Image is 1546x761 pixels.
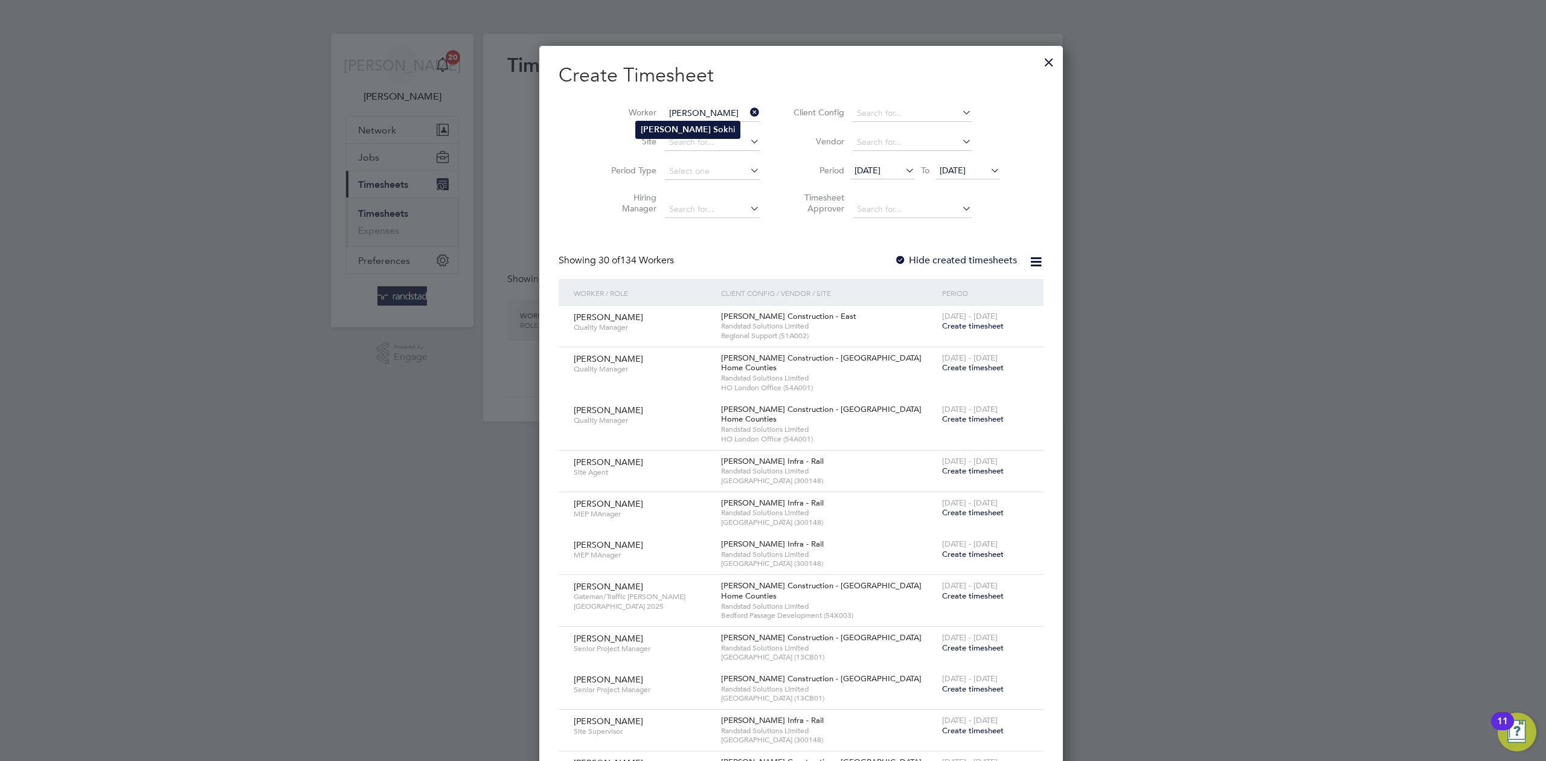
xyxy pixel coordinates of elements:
[721,434,936,444] span: HO London Office (54A001)
[721,632,922,643] span: [PERSON_NAME] Construction - [GEOGRAPHIC_DATA]
[942,580,998,591] span: [DATE] - [DATE]
[574,539,643,550] span: [PERSON_NAME]
[721,373,936,383] span: Randstad Solutions Limited
[942,591,1004,601] span: Create timesheet
[598,254,674,266] span: 134 Workers
[574,592,712,611] span: Gateman/Traffic [PERSON_NAME] [GEOGRAPHIC_DATA] 2025
[942,404,998,414] span: [DATE] - [DATE]
[721,353,922,373] span: [PERSON_NAME] Construction - [GEOGRAPHIC_DATA] Home Counties
[574,467,712,477] span: Site Agent
[574,644,712,653] span: Senior Project Manager
[942,643,1004,653] span: Create timesheet
[602,192,656,214] label: Hiring Manager
[855,165,880,176] span: [DATE]
[571,279,718,307] div: Worker / Role
[721,726,936,736] span: Randstad Solutions Limited
[665,163,760,180] input: Select one
[942,498,998,508] span: [DATE] - [DATE]
[574,457,643,467] span: [PERSON_NAME]
[721,550,936,559] span: Randstad Solutions Limited
[721,643,936,653] span: Randstad Solutions Limited
[574,498,643,509] span: [PERSON_NAME]
[721,715,824,725] span: [PERSON_NAME] Infra - Rail
[574,550,712,560] span: MEP MAnager
[641,124,711,135] b: [PERSON_NAME]
[721,321,936,331] span: Randstad Solutions Limited
[713,124,728,135] b: Sok
[721,652,936,662] span: [GEOGRAPHIC_DATA] (13CB01)
[574,353,643,364] span: [PERSON_NAME]
[602,165,656,176] label: Period Type
[718,279,939,307] div: Client Config / Vendor / Site
[721,311,856,321] span: [PERSON_NAME] Construction - East
[939,279,1031,307] div: Period
[721,466,936,476] span: Randstad Solutions Limited
[721,693,936,703] span: [GEOGRAPHIC_DATA] (13CB01)
[665,201,760,218] input: Search for...
[942,632,998,643] span: [DATE] - [DATE]
[574,727,712,736] span: Site Supervisor
[721,508,936,518] span: Randstad Solutions Limited
[721,684,936,694] span: Randstad Solutions Limited
[942,549,1004,559] span: Create timesheet
[894,254,1017,266] label: Hide created timesheets
[942,362,1004,373] span: Create timesheet
[853,201,972,218] input: Search for...
[721,673,922,684] span: [PERSON_NAME] Construction - [GEOGRAPHIC_DATA]
[574,581,643,592] span: [PERSON_NAME]
[574,416,712,425] span: Quality Manager
[917,162,933,178] span: To
[942,456,998,466] span: [DATE] - [DATE]
[665,134,760,151] input: Search for...
[721,425,936,434] span: Randstad Solutions Limited
[790,165,844,176] label: Period
[574,364,712,374] span: Quality Manager
[721,735,936,745] span: [GEOGRAPHIC_DATA] (300148)
[574,312,643,323] span: [PERSON_NAME]
[1497,721,1508,737] div: 11
[574,674,643,685] span: [PERSON_NAME]
[721,456,824,466] span: [PERSON_NAME] Infra - Rail
[574,405,643,416] span: [PERSON_NAME]
[721,518,936,527] span: [GEOGRAPHIC_DATA] (300148)
[942,507,1004,518] span: Create timesheet
[574,323,712,332] span: Quality Manager
[721,559,936,568] span: [GEOGRAPHIC_DATA] (300148)
[942,321,1004,331] span: Create timesheet
[721,331,936,341] span: Regional Support (51A002)
[942,715,998,725] span: [DATE] - [DATE]
[721,580,922,601] span: [PERSON_NAME] Construction - [GEOGRAPHIC_DATA] Home Counties
[559,254,676,267] div: Showing
[721,539,824,549] span: [PERSON_NAME] Infra - Rail
[790,192,844,214] label: Timesheet Approver
[602,136,656,147] label: Site
[721,383,936,393] span: HO London Office (54A001)
[853,105,972,122] input: Search for...
[942,684,1004,694] span: Create timesheet
[942,353,998,363] span: [DATE] - [DATE]
[574,716,643,727] span: [PERSON_NAME]
[574,633,643,644] span: [PERSON_NAME]
[602,107,656,118] label: Worker
[559,63,1044,88] h2: Create Timesheet
[942,673,998,684] span: [DATE] - [DATE]
[942,725,1004,736] span: Create timesheet
[598,254,620,266] span: 30 of
[790,136,844,147] label: Vendor
[942,414,1004,424] span: Create timesheet
[790,107,844,118] label: Client Config
[721,404,922,425] span: [PERSON_NAME] Construction - [GEOGRAPHIC_DATA] Home Counties
[942,311,998,321] span: [DATE] - [DATE]
[636,121,740,138] li: hi
[940,165,966,176] span: [DATE]
[942,539,998,549] span: [DATE] - [DATE]
[721,498,824,508] span: [PERSON_NAME] Infra - Rail
[574,509,712,519] span: MEP MAnager
[853,134,972,151] input: Search for...
[665,105,760,122] input: Search for...
[942,466,1004,476] span: Create timesheet
[1498,713,1536,751] button: Open Resource Center, 11 new notifications
[721,476,936,486] span: [GEOGRAPHIC_DATA] (300148)
[721,602,936,611] span: Randstad Solutions Limited
[574,685,712,695] span: Senior Project Manager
